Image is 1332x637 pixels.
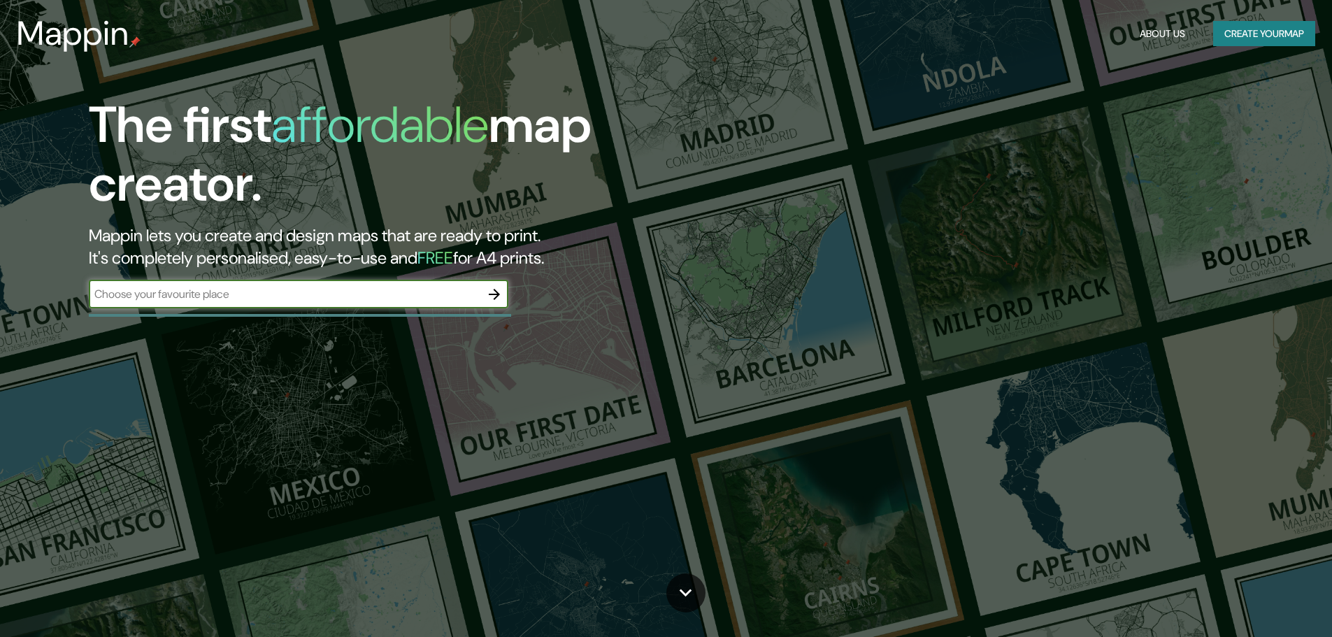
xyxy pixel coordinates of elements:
[417,247,453,269] h5: FREE
[89,96,755,224] h1: The first map creator.
[1134,21,1191,47] button: About Us
[89,286,480,302] input: Choose your favourite place
[271,92,489,157] h1: affordable
[89,224,755,269] h2: Mappin lets you create and design maps that are ready to print. It's completely personalised, eas...
[17,14,129,53] h3: Mappin
[129,36,141,48] img: mappin-pin
[1213,21,1315,47] button: Create yourmap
